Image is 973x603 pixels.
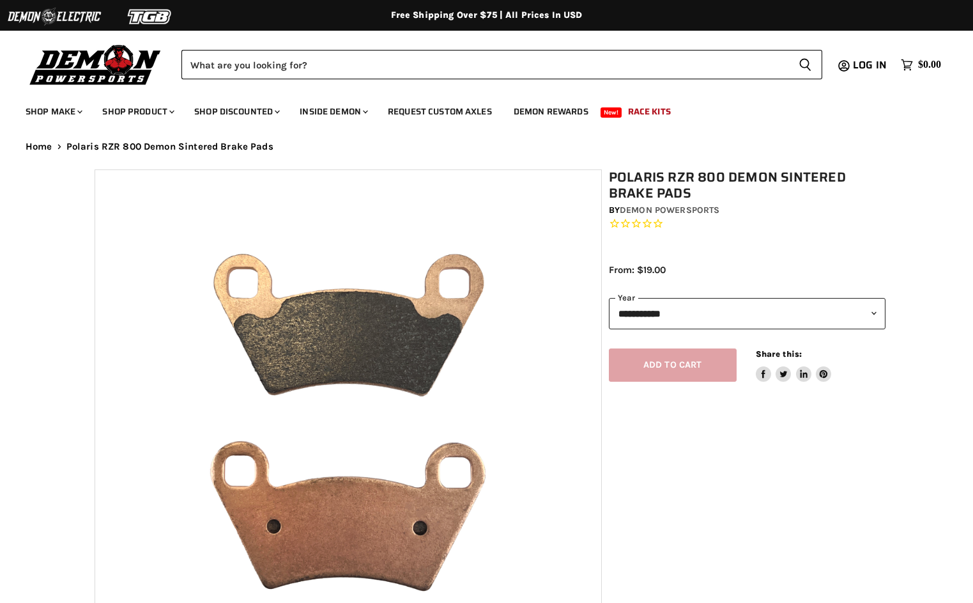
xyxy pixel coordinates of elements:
[756,348,832,382] aside: Share this:
[609,169,885,201] h1: Polaris RZR 800 Demon Sintered Brake Pads
[66,141,273,152] span: Polaris RZR 800 Demon Sintered Brake Pads
[894,56,947,74] a: $0.00
[181,50,822,79] form: Product
[918,59,941,71] span: $0.00
[93,98,182,125] a: Shop Product
[847,59,894,71] a: Log in
[6,4,102,29] img: Demon Electric Logo 2
[102,4,198,29] img: TGB Logo 2
[618,98,680,125] a: Race Kits
[16,93,938,125] ul: Main menu
[609,203,885,217] div: by
[609,298,885,329] select: year
[181,50,788,79] input: Search
[853,57,887,73] span: Log in
[185,98,287,125] a: Shop Discounted
[609,217,885,231] span: Rated 0.0 out of 5 stars 0 reviews
[609,264,666,276] span: From: $19.00
[756,349,802,359] span: Share this:
[26,42,165,87] img: Demon Powersports
[788,50,822,79] button: Search
[620,205,719,215] a: Demon Powersports
[290,98,376,125] a: Inside Demon
[26,141,52,152] a: Home
[601,107,622,118] span: New!
[16,98,90,125] a: Shop Make
[378,98,502,125] a: Request Custom Axles
[504,98,598,125] a: Demon Rewards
